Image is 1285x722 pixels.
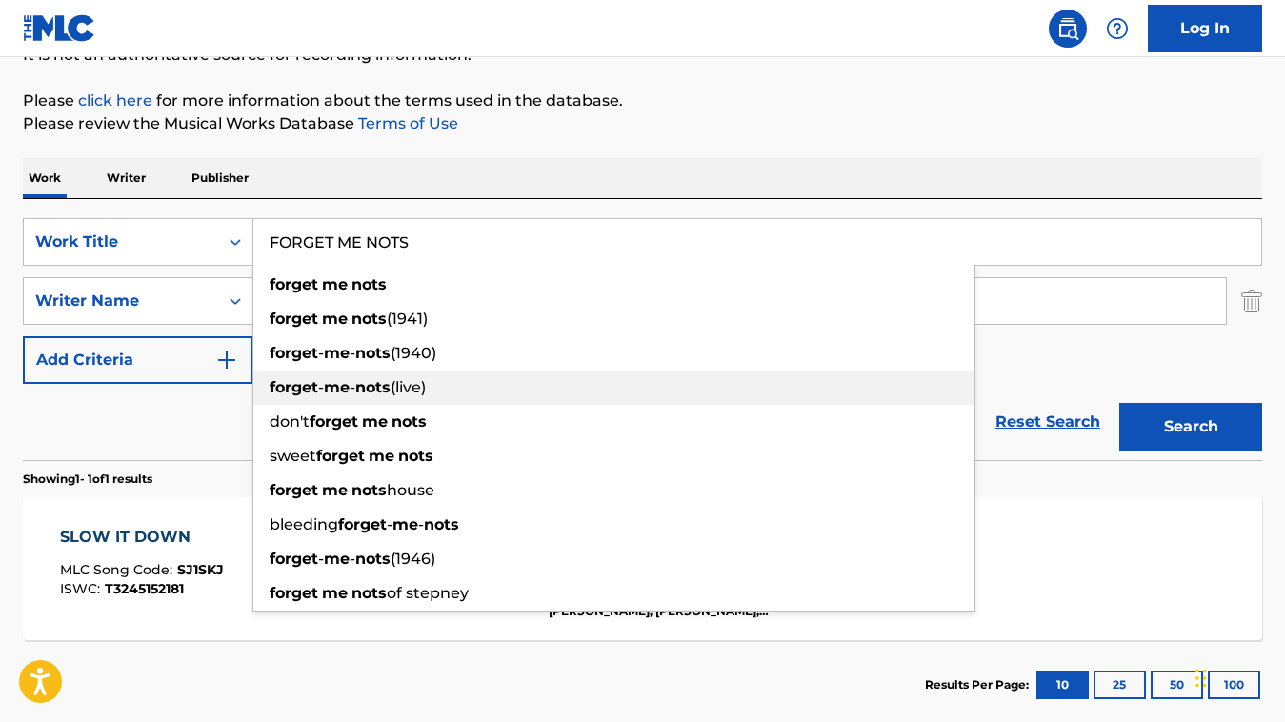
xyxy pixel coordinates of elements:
p: Please review the Musical Works Database [23,112,1262,135]
a: click here [78,91,152,110]
span: ISWC : [60,580,105,597]
p: Work [23,158,67,198]
div: Help [1098,10,1136,48]
span: - [318,344,324,362]
strong: nots [351,275,387,293]
a: Reset Search [986,401,1110,443]
a: SLOW IT DOWNMLC Song Code:SJ1SKJISWC:T3245152181Writers (5)[PERSON_NAME], [PERSON_NAME] [PERSON_N... [23,497,1262,640]
strong: nots [398,447,433,465]
strong: forget [310,412,358,431]
span: - [387,515,392,533]
img: 9d2ae6d4665cec9f34b9.svg [215,349,238,371]
strong: nots [351,584,387,602]
img: help [1106,17,1129,40]
button: Search [1119,403,1262,451]
img: search [1056,17,1079,40]
img: MLC Logo [23,14,96,42]
strong: forget [338,515,387,533]
span: sweet [270,447,316,465]
p: Writer [101,158,151,198]
strong: me [392,515,418,533]
span: bleeding [270,515,338,533]
form: Search Form [23,218,1262,460]
strong: me [324,378,350,396]
span: MLC Song Code : [60,561,177,578]
span: of stepney [387,584,469,602]
button: 25 [1094,671,1146,699]
a: Terms of Use [354,114,458,132]
span: (1941) [387,310,428,328]
strong: me [322,584,348,602]
span: SJ1SKJ [177,561,224,578]
strong: forget [270,584,318,602]
button: 10 [1036,671,1089,699]
p: Results Per Page: [925,676,1034,693]
strong: nots [355,550,391,568]
strong: me [324,344,350,362]
div: Drag [1195,650,1207,707]
strong: nots [424,515,459,533]
a: Log In [1148,5,1262,52]
a: Public Search [1049,10,1087,48]
button: 50 [1151,671,1203,699]
strong: forget [270,344,318,362]
strong: forget [316,447,365,465]
span: - [418,515,424,533]
strong: forget [270,378,318,396]
span: - [350,344,355,362]
span: T3245152181 [105,580,184,597]
p: Please for more information about the terms used in the database. [23,90,1262,112]
strong: me [362,412,388,431]
div: SLOW IT DOWN [60,526,224,549]
span: (1946) [391,550,435,568]
strong: nots [351,481,387,499]
span: don't [270,412,310,431]
strong: nots [355,378,391,396]
span: - [318,378,324,396]
strong: me [369,447,394,465]
strong: me [322,275,348,293]
div: Work Title [35,231,207,253]
strong: forget [270,481,318,499]
span: - [350,550,355,568]
span: - [318,550,324,568]
strong: forget [270,550,318,568]
img: Delete Criterion [1241,277,1262,325]
strong: nots [355,344,391,362]
strong: forget [270,275,318,293]
span: house [387,481,434,499]
strong: me [322,310,348,328]
p: Publisher [186,158,254,198]
p: Showing 1 - 1 of 1 results [23,471,152,488]
iframe: Chat Widget [1190,631,1285,722]
div: Writer Name [35,290,207,312]
span: - [350,378,355,396]
strong: nots [392,412,427,431]
strong: me [324,550,350,568]
span: (1940) [391,344,436,362]
strong: nots [351,310,387,328]
button: Add Criteria [23,336,253,384]
strong: me [322,481,348,499]
strong: forget [270,310,318,328]
span: (live) [391,378,426,396]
